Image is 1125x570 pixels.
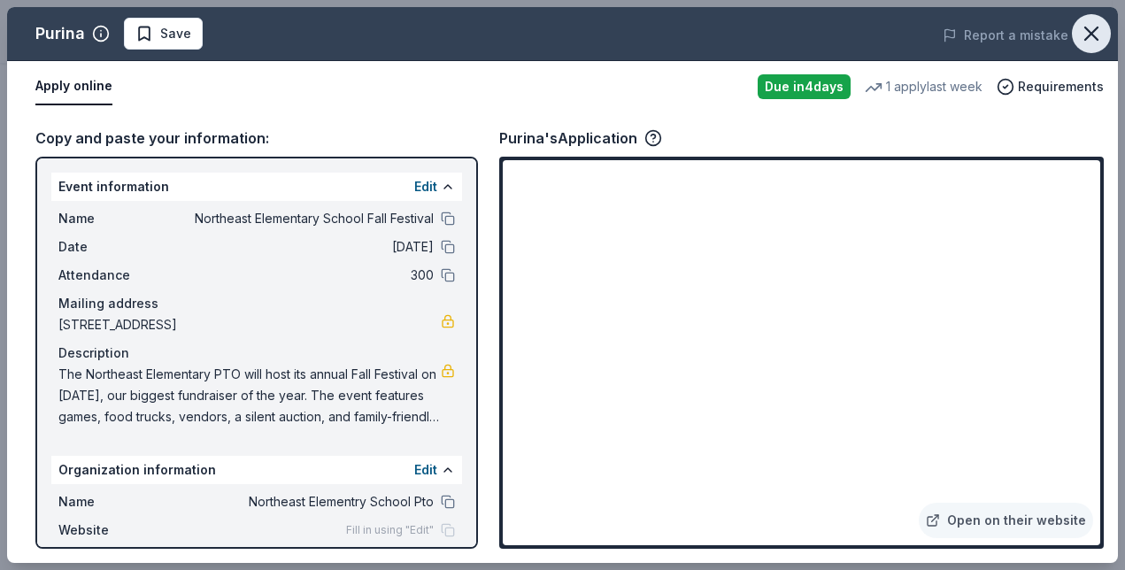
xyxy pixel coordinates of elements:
[58,236,177,258] span: Date
[51,173,462,201] div: Event information
[997,76,1104,97] button: Requirements
[58,520,177,541] span: Website
[758,74,851,99] div: Due in 4 days
[177,236,434,258] span: [DATE]
[414,459,437,481] button: Edit
[414,176,437,197] button: Edit
[499,127,662,150] div: Purina's Application
[35,68,112,105] button: Apply online
[58,364,441,427] span: The Northeast Elementary PTO will host its annual Fall Festival on [DATE], our biggest fundraiser...
[51,456,462,484] div: Organization information
[35,19,85,48] div: Purina
[177,265,434,286] span: 300
[865,76,982,97] div: 1 apply last week
[177,491,434,512] span: Northeast Elementry School Pto
[177,208,434,229] span: Northeast Elementary School Fall Festival
[346,523,434,537] span: Fill in using "Edit"
[919,503,1093,538] a: Open on their website
[58,293,455,314] div: Mailing address
[58,265,177,286] span: Attendance
[58,208,177,229] span: Name
[943,25,1068,46] button: Report a mistake
[58,314,441,335] span: [STREET_ADDRESS]
[35,127,478,150] div: Copy and paste your information:
[58,343,455,364] div: Description
[160,23,191,44] span: Save
[124,18,203,50] button: Save
[58,491,177,512] span: Name
[1018,76,1104,97] span: Requirements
